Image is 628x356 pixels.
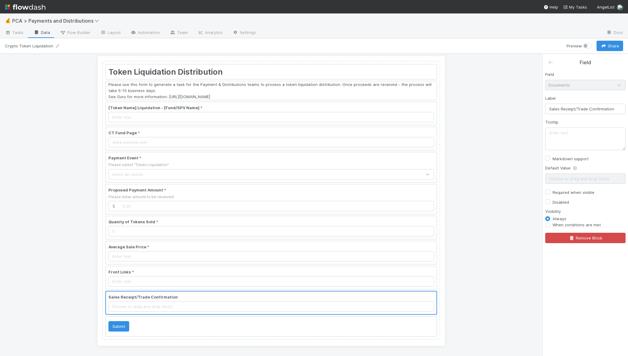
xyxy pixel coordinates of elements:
div: Help [543,4,558,10]
div: Crypto Token Liquidation [5,43,60,49]
label: Markdown support [553,155,589,162]
label: Always [553,216,566,222]
span: Choose or drag and drop file(s) [546,174,625,184]
span: 💰 [5,18,11,23]
span: Flow Builder [60,29,90,35]
a: Docs [601,28,628,38]
img: logo-inverted-e16ddd16eac7371096b0.svg [5,2,46,12]
div: Visibility [545,208,626,214]
a: Data [29,28,55,38]
input: Enter text [545,104,626,114]
label: Label [545,95,556,101]
label: Disabled [553,198,569,206]
a: Automation [126,28,165,38]
div: Field [580,59,591,66]
a: My Tasks [563,4,587,10]
a: Layout [95,28,126,38]
span: Preview [567,43,582,49]
a: Analytics [193,28,228,38]
span: My Tasks [563,5,587,9]
label: Field [545,71,554,77]
a: Settings [228,28,261,38]
label: Required when visible [553,189,594,196]
span: Tasks [5,29,24,35]
a: Team [165,28,193,38]
a: Flow Builder [55,28,95,38]
label: Default Value [545,165,578,171]
button: Remove Block [545,233,626,243]
span: AngelList [597,5,615,9]
label: Tooltip [545,119,558,125]
label: When conditions are met [553,222,601,228]
span: PCA > Payments and Distributions [12,18,102,24]
img: avatar_8e0a024e-b700-4f9f-aecf-6f1e79dccd3c.png [617,4,623,10]
button: Share [597,41,623,51]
